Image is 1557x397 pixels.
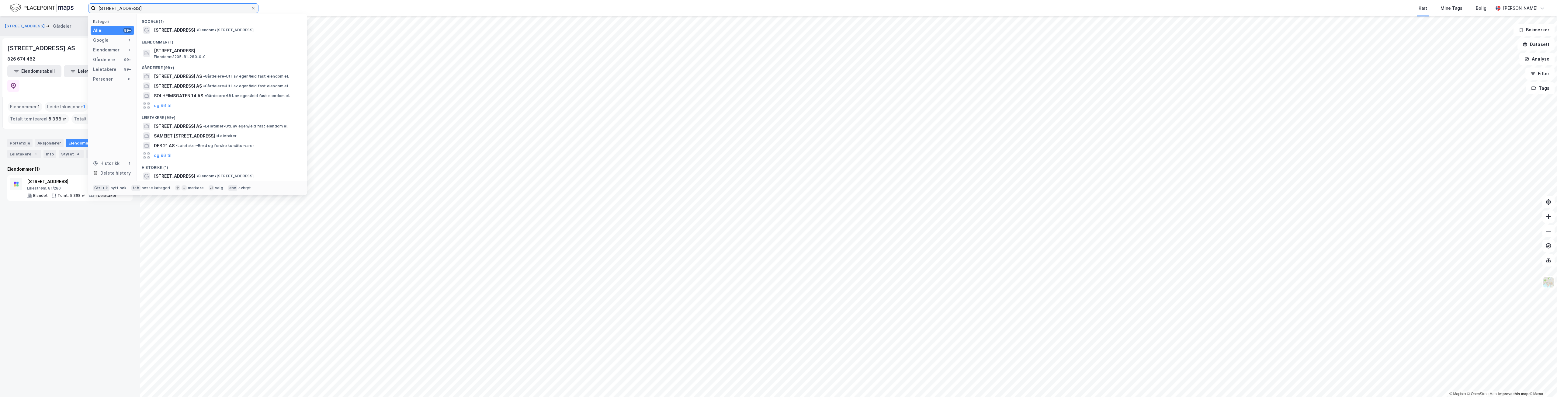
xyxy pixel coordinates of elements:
span: SAMEIET [STREET_ADDRESS] [154,132,215,140]
div: Transaksjoner [86,150,128,158]
div: 1 [127,47,132,52]
div: Totalt byggareal : [71,114,132,124]
input: Søk på adresse, matrikkel, gårdeiere, leietakere eller personer [96,4,251,13]
span: • [196,28,198,32]
div: Kategori [93,19,134,24]
div: Gårdeiere [93,56,115,63]
div: Portefølje [7,139,33,147]
span: 1 [38,103,40,110]
span: Eiendom • 3205-81-280-0-0 [154,54,206,59]
div: Gårdeier [53,23,71,30]
div: tab [131,185,140,191]
span: Leietaker • Utl. av egen/leid fast eiendom el. [203,124,288,129]
div: Eiendommer (1) [137,35,307,46]
div: Delete history [100,169,131,177]
span: Leietaker [216,134,237,138]
span: • [176,143,178,148]
a: OpenStreetMap [1467,392,1497,396]
span: SOLHEIMSGATEN 14 AS [154,92,203,99]
span: Leietaker • Brød og ferske konditorvarer [176,143,254,148]
div: Eiendommer (1) [7,165,133,173]
div: Google (1) [137,14,307,25]
span: • [204,93,206,98]
div: nytt søk [111,186,127,190]
div: Historikk (1) [137,160,307,171]
div: 1 [127,161,132,166]
div: Ctrl + k [93,185,109,191]
div: Styret [59,150,84,158]
div: Blandet [33,193,48,198]
span: [STREET_ADDRESS] AS [154,73,202,80]
div: Eiendommer [66,139,103,147]
span: [STREET_ADDRESS] [154,47,300,54]
div: Eiendommer : [8,102,42,112]
div: Aksjonærer [35,139,64,147]
div: Info [43,150,56,158]
div: 0 [127,77,132,82]
img: Z [1543,277,1554,288]
div: Mine Tags [1441,5,1462,12]
button: Leietakertabell [64,65,118,77]
div: Totalt tomteareal : [8,114,69,124]
button: Datasett [1517,38,1555,50]
button: Filter [1525,68,1555,80]
span: [STREET_ADDRESS] [154,172,195,180]
span: 5 368 ㎡ [49,115,67,123]
div: Historikk [93,160,120,167]
span: • [203,124,205,128]
div: neste kategori [142,186,170,190]
div: esc [228,185,238,191]
button: Analyse [1519,53,1555,65]
button: og 96 til [154,102,172,109]
span: • [203,84,205,88]
div: Kart [1419,5,1427,12]
a: Mapbox [1449,392,1466,396]
div: 1 [33,151,39,157]
div: Leietakere [93,66,116,73]
div: 826 674 482 [7,55,35,63]
img: logo.f888ab2527a4732fd821a326f86c7f29.svg [10,3,74,13]
div: Lillestrøm, 81/280 [27,186,116,191]
div: Leietakere [7,150,41,158]
button: [STREET_ADDRESS] [5,23,46,29]
span: Eiendom • [STREET_ADDRESS] [196,174,254,179]
span: DFB 21 AS [154,142,175,149]
div: 99+ [123,28,132,33]
span: [STREET_ADDRESS] AS [154,123,202,130]
span: 1 [83,103,85,110]
div: Leide lokasjoner : [45,102,88,112]
span: • [196,174,198,178]
button: Tags [1526,82,1555,94]
div: Bolig [1476,5,1486,12]
div: 1 Leietaker [95,193,116,198]
button: Bokmerker [1514,24,1555,36]
div: 99+ [123,57,132,62]
span: [STREET_ADDRESS] [154,26,195,34]
div: 99+ [123,67,132,72]
div: Personer [93,75,113,83]
div: 1 [127,38,132,43]
div: [STREET_ADDRESS] [27,178,116,185]
span: Gårdeiere • Utl. av egen/leid fast eiendom el. [203,84,289,89]
div: Tomt: 5 368 ㎡ [57,193,85,198]
div: Google [93,37,109,44]
span: Eiendom • [STREET_ADDRESS] [196,28,254,33]
span: [STREET_ADDRESS] AS [154,82,202,90]
div: velg [215,186,223,190]
div: [STREET_ADDRESS] AS [7,43,76,53]
div: avbryt [238,186,251,190]
iframe: Chat Widget [1527,368,1557,397]
div: Leietakere (99+) [137,110,307,121]
a: Improve this map [1498,392,1528,396]
span: • [216,134,218,138]
span: • [203,74,205,78]
div: markere [188,186,204,190]
span: Gårdeiere • Utl. av egen/leid fast eiendom el. [204,93,290,98]
div: [PERSON_NAME] [1503,5,1538,12]
div: 4 [75,151,81,157]
button: Eiendomstabell [7,65,61,77]
div: Eiendommer [93,46,120,54]
span: Gårdeiere • Utl. av egen/leid fast eiendom el. [203,74,289,79]
div: Gårdeiere (99+) [137,61,307,71]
